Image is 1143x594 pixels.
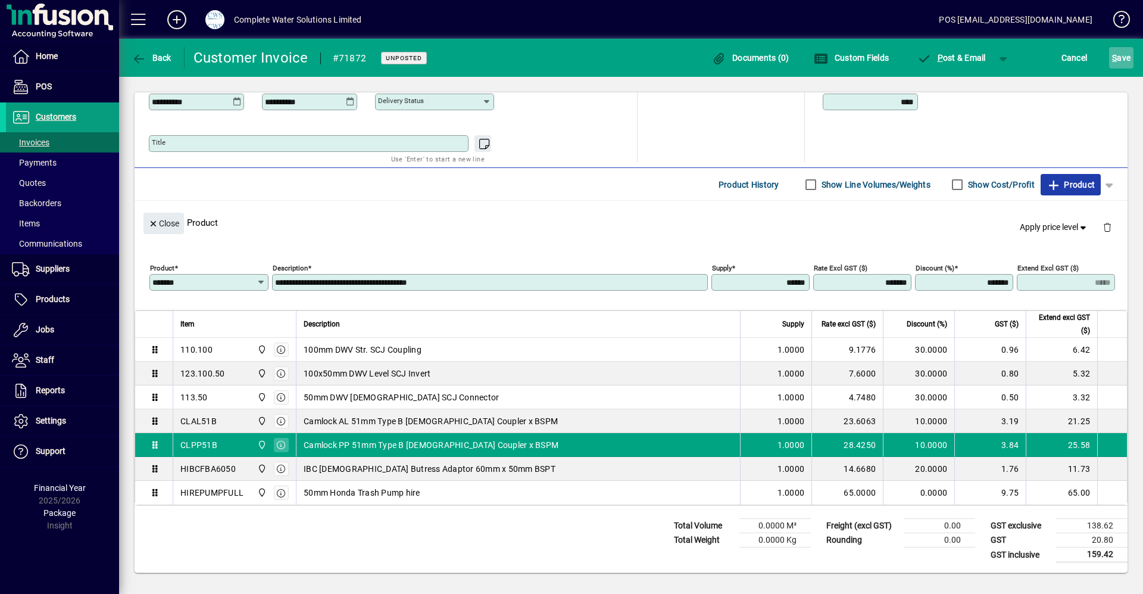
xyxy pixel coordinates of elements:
[712,53,789,63] span: Documents (0)
[777,415,805,427] span: 1.0000
[883,338,954,362] td: 30.0000
[954,338,1026,362] td: 0.96
[777,439,805,451] span: 1.0000
[814,264,867,272] mat-label: Rate excl GST ($)
[777,368,805,380] span: 1.0000
[1026,481,1097,505] td: 65.00
[1093,222,1122,232] app-page-header-button: Delete
[304,463,555,475] span: IBC [DEMOGRAPHIC_DATA] Butress Adaptor 60mm x 50mm BSPT
[6,153,119,173] a: Payments
[180,415,217,427] div: CLAL51B
[1058,47,1091,69] button: Cancel
[714,174,784,195] button: Product History
[1047,175,1095,194] span: Product
[148,214,179,234] span: Close
[819,463,876,475] div: 14.6680
[12,178,46,188] span: Quotes
[883,385,954,409] td: 30.0000
[712,264,732,272] mat-label: Supply
[739,533,811,548] td: 0.0000 Kg
[6,193,119,213] a: Backorders
[132,53,171,63] span: Back
[304,344,421,356] span: 100mm DWV Str. SCJ Coupling
[668,533,739,548] td: Total Weight
[1112,53,1117,63] span: S
[6,376,119,406] a: Reports
[1026,385,1097,409] td: 3.32
[777,344,805,356] span: 1.0000
[36,82,52,91] span: POS
[954,433,1026,457] td: 3.84
[811,47,892,69] button: Custom Fields
[719,175,779,194] span: Product History
[6,346,119,375] a: Staff
[883,362,954,385] td: 30.0000
[391,152,485,166] mat-hint: Use 'Enter' to start a new line
[1026,338,1097,362] td: 6.42
[36,325,54,334] span: Jobs
[6,285,119,315] a: Products
[180,439,217,451] div: CLPP51B
[34,483,86,493] span: Financial Year
[954,457,1026,481] td: 1.76
[254,343,268,356] span: Motueka
[883,481,954,505] td: 0.0000
[1015,217,1094,238] button: Apply price level
[985,519,1056,533] td: GST exclusive
[907,318,947,331] span: Discount (%)
[36,264,70,273] span: Suppliers
[819,391,876,403] div: 4.7480
[819,415,876,427] div: 23.6063
[180,318,195,331] span: Item
[819,344,876,356] div: 9.1776
[36,112,76,122] span: Customers
[1109,47,1133,69] button: Save
[777,487,805,499] span: 1.0000
[254,486,268,499] span: Motueka
[1026,409,1097,433] td: 21.25
[143,213,184,234] button: Close
[12,138,49,147] span: Invoices
[304,415,558,427] span: Camlock AL 51mm Type B [DEMOGRAPHIC_DATA] Coupler x BSPM
[1026,457,1097,481] td: 11.73
[180,487,243,499] div: HIREPUMPFULL
[739,519,811,533] td: 0.0000 M³
[140,217,187,228] app-page-header-button: Close
[954,481,1026,505] td: 9.75
[911,47,992,69] button: Post & Email
[180,391,208,403] div: 113.50
[152,138,165,147] mat-label: Title
[1056,519,1128,533] td: 138.62
[668,519,739,533] td: Total Volume
[6,173,119,193] a: Quotes
[1093,213,1122,241] button: Delete
[1112,48,1130,67] span: ave
[709,47,792,69] button: Documents (0)
[954,409,1026,433] td: 3.19
[196,9,234,30] button: Profile
[12,158,57,167] span: Payments
[954,385,1026,409] td: 0.50
[36,385,65,395] span: Reports
[904,533,975,548] td: 0.00
[819,439,876,451] div: 28.4250
[150,264,174,272] mat-label: Product
[254,438,268,452] span: Motueka
[904,519,975,533] td: 0.00
[820,519,904,533] td: Freight (excl GST)
[6,213,119,234] a: Items
[254,391,268,404] span: Motueka
[254,367,268,380] span: Motueka
[273,264,308,272] mat-label: Description
[985,548,1056,562] td: GST inclusive
[782,318,804,331] span: Supply
[12,198,61,208] span: Backorders
[1017,264,1079,272] mat-label: Extend excl GST ($)
[985,533,1056,548] td: GST
[36,294,70,304] span: Products
[966,179,1035,191] label: Show Cost/Profit
[254,462,268,475] span: Motueka
[883,433,954,457] td: 10.0000
[6,42,119,71] a: Home
[820,533,904,548] td: Rounding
